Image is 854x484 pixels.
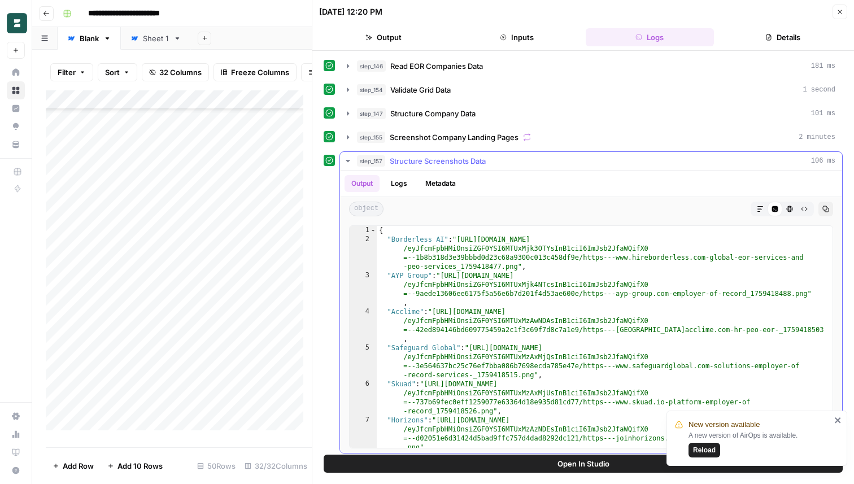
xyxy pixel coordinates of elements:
a: Insights [7,99,25,117]
div: 4 [350,307,377,343]
a: Home [7,63,25,81]
a: Browse [7,81,25,99]
div: 2 [350,235,377,271]
img: Borderless Logo [7,13,27,33]
span: Reload [693,445,716,455]
div: 106 ms [340,171,842,453]
button: Logs [586,28,714,46]
div: Sheet 1 [143,33,169,44]
span: step_146 [357,60,386,72]
div: 50 Rows [193,457,240,475]
div: 5 [350,343,377,380]
button: Add 10 Rows [101,457,169,475]
div: [DATE] 12:20 PM [319,6,382,18]
span: 106 ms [811,156,835,166]
span: 32 Columns [159,67,202,78]
div: 6 [350,380,377,416]
button: Output [319,28,448,46]
a: Blank [58,27,121,50]
button: Logs [384,175,414,192]
span: step_147 [357,108,386,119]
div: 7 [350,416,377,452]
span: step_157 [357,155,385,167]
div: 3 [350,271,377,307]
span: object [349,202,384,216]
button: Sort [98,63,137,81]
a: Opportunities [7,117,25,136]
button: Metadata [419,175,463,192]
a: Sheet 1 [121,27,191,50]
button: Help + Support [7,461,25,479]
span: Open In Studio [557,458,609,469]
span: 101 ms [811,108,835,119]
span: Filter [58,67,76,78]
div: A new version of AirOps is available. [689,430,831,457]
span: New version available [689,419,760,430]
button: 2 minutes [340,128,842,146]
span: Sort [105,67,120,78]
div: Blank [80,33,99,44]
button: 1 second [340,81,842,99]
div: 1 [350,226,377,235]
span: 1 second [803,85,835,95]
button: Workspace: Borderless [7,9,25,37]
button: Reload [689,443,720,457]
button: 106 ms [340,152,842,170]
span: Structure Screenshots Data [390,155,486,167]
button: 101 ms [340,104,842,123]
button: 181 ms [340,57,842,75]
div: 32/32 Columns [240,457,312,475]
button: Details [718,28,847,46]
span: Validate Grid Data [390,84,451,95]
span: step_154 [357,84,386,95]
button: Inputs [452,28,581,46]
a: Settings [7,407,25,425]
a: Learning Hub [7,443,25,461]
a: Your Data [7,136,25,154]
span: 181 ms [811,61,835,71]
button: 32 Columns [142,63,209,81]
span: step_155 [357,132,385,143]
button: Output [345,175,380,192]
span: Screenshot Company Landing Pages [390,132,518,143]
span: Add 10 Rows [117,460,163,472]
span: Read EOR Companies Data [390,60,483,72]
button: Open In Studio [324,455,843,473]
span: Toggle code folding, rows 1 through 11 [370,226,376,235]
button: Add Row [46,457,101,475]
span: Freeze Columns [231,67,289,78]
button: Freeze Columns [213,63,297,81]
span: Structure Company Data [390,108,476,119]
span: Add Row [63,460,94,472]
span: 2 minutes [799,132,835,142]
button: close [834,416,842,425]
a: Usage [7,425,25,443]
button: Filter [50,63,93,81]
